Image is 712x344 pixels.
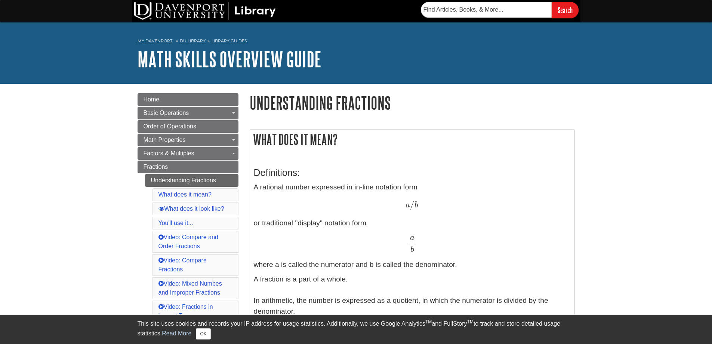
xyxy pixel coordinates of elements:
[158,191,212,198] a: What does it mean?
[138,120,238,133] a: Order of Operations
[144,96,160,103] span: Home
[552,2,579,18] input: Search
[138,93,238,106] a: Home
[138,107,238,119] a: Basic Operations
[425,319,432,325] sup: TM
[410,246,414,254] span: b
[158,220,193,226] a: You'll use it...
[158,257,207,273] a: Video: Compare Fractions
[145,174,238,187] a: Understanding Fractions
[158,234,218,249] a: Video: Compare and Order Fractions
[144,164,168,170] span: Fractions
[158,280,222,296] a: Video: Mixed Numbes and Improper Fractions
[421,2,552,18] input: Find Articles, Books, & More...
[250,93,575,112] h1: Understanding Fractions
[138,319,575,340] div: This site uses cookies and records your IP address for usage statistics. Additionally, we use Goo...
[421,2,579,18] form: Searches DU Library's articles, books, and more
[162,330,191,337] a: Read More
[144,137,186,143] span: Math Properties
[134,2,276,20] img: DU Library
[138,147,238,160] a: Factors & Multiples
[144,123,196,130] span: Order of Operations
[144,110,189,116] span: Basic Operations
[138,38,172,44] a: My Davenport
[254,182,571,270] p: A rational number expressed in in-line notation form or traditional "display" notation form where...
[410,234,414,242] span: a
[180,38,206,43] a: DU Library
[158,206,224,212] a: What does it look like?
[138,48,321,71] a: Math Skills Overview Guide
[414,201,418,209] span: b
[138,36,575,48] nav: breadcrumb
[406,201,410,209] span: a
[196,328,210,340] button: Close
[410,200,414,210] span: /
[250,130,574,149] h2: What does it mean?
[467,319,474,325] sup: TM
[144,150,194,156] span: Factors & Multiples
[138,161,238,173] a: Fractions
[158,304,213,319] a: Video: Fractions in Lowest Terms
[212,38,247,43] a: Library Guides
[138,134,238,146] a: Math Properties
[254,167,571,178] h3: Definitions:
